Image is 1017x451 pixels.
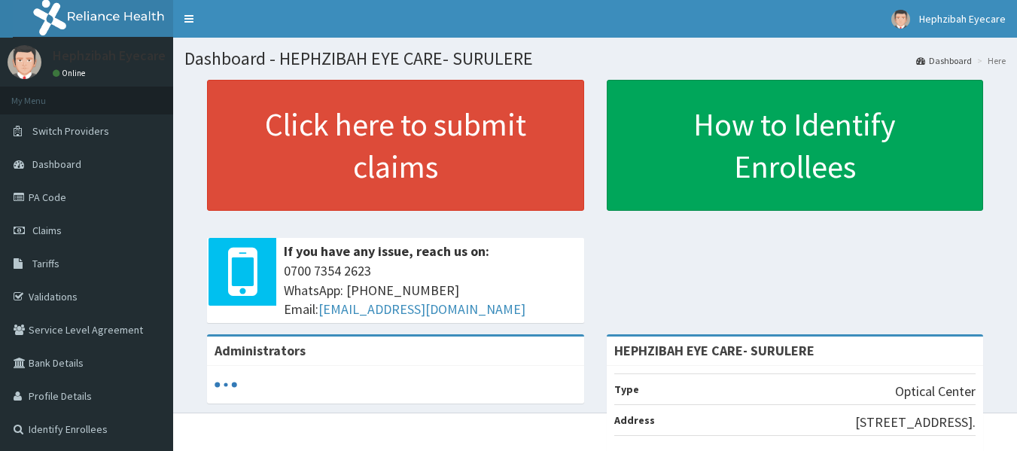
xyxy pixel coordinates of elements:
span: Hephzibah Eyecare [919,12,1006,26]
svg: audio-loading [215,373,237,396]
span: Switch Providers [32,124,109,138]
span: 0700 7354 2623 WhatsApp: [PHONE_NUMBER] Email: [284,261,577,319]
b: Type [614,382,639,396]
li: Here [973,54,1006,67]
a: Dashboard [916,54,972,67]
span: Tariffs [32,257,59,270]
strong: HEPHZIBAH EYE CARE- SURULERE [614,342,815,359]
p: Optical Center [895,382,976,401]
span: Claims [32,224,62,237]
a: Click here to submit claims [207,80,584,211]
h1: Dashboard - HEPHZIBAH EYE CARE- SURULERE [184,49,1006,69]
img: User Image [8,45,41,79]
a: How to Identify Enrollees [607,80,984,211]
img: User Image [891,10,910,29]
p: Hephzibah Eyecare [53,49,166,62]
b: Administrators [215,342,306,359]
p: [STREET_ADDRESS]. [855,413,976,432]
a: Online [53,68,89,78]
b: If you have any issue, reach us on: [284,242,489,260]
span: Dashboard [32,157,81,171]
a: [EMAIL_ADDRESS][DOMAIN_NAME] [318,300,525,318]
b: Address [614,413,655,427]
